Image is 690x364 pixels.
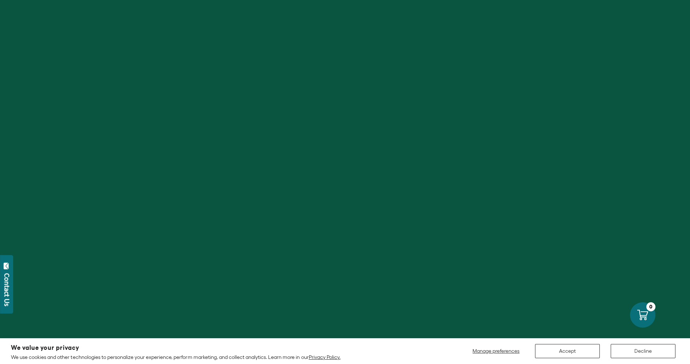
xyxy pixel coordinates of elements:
p: We use cookies and other technologies to personalize your experience, perform marketing, and coll... [11,354,340,360]
button: Manage preferences [468,344,524,358]
span: Manage preferences [472,348,519,354]
div: 0 [646,302,655,311]
div: Contact Us [3,273,11,306]
a: Privacy Policy. [309,354,340,360]
h2: We value your privacy [11,345,340,351]
button: Accept [535,344,600,358]
button: Decline [611,344,675,358]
